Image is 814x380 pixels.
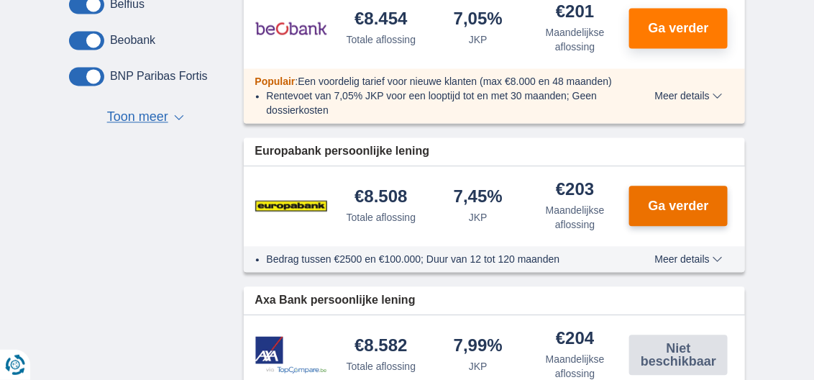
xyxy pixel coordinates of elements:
[110,70,208,83] label: BNP Paribas Fortis
[255,76,296,87] span: Populair
[244,74,636,89] div: :
[107,108,168,127] span: Toon meer
[255,188,327,224] img: product.pl.alt Europabank
[644,253,733,265] button: Meer details
[355,337,407,356] div: €8.582
[347,32,416,47] div: Totale aflossing
[649,199,709,212] span: Ga verder
[103,107,188,127] button: Toon meer ▼
[629,335,728,375] button: Niet beschikbaar
[556,330,594,349] div: €204
[454,337,503,356] div: 7,99%
[655,91,723,101] span: Meer details
[634,342,723,368] span: Niet beschikbaar
[454,10,503,30] div: 7,05%
[629,186,728,226] button: Ga verder
[267,252,624,266] li: Bedrag tussen €2500 en €100.000; Duur van 12 tot 120 maanden
[655,254,723,264] span: Meer details
[454,188,503,207] div: 7,45%
[110,34,155,47] label: Beobank
[532,203,618,232] div: Maandelijkse aflossing
[255,336,327,374] img: product.pl.alt Axa Bank
[469,210,488,225] div: JKP
[355,188,407,207] div: €8.508
[298,76,612,87] span: Een voordelig tarief voor nieuwe klanten (max €8.000 en 48 maanden)
[556,181,594,200] div: €203
[649,22,709,35] span: Ga verder
[556,3,594,22] div: €201
[469,359,488,374] div: JKP
[644,90,733,101] button: Meer details
[347,210,416,225] div: Totale aflossing
[355,10,407,30] div: €8.454
[267,89,624,117] li: Rentevoet van 7,05% JKP voor een looptijd tot en met 30 maanden; Geen dossierkosten
[347,359,416,374] div: Totale aflossing
[469,32,488,47] div: JKP
[255,292,416,309] span: Axa Bank persoonlijke lening
[532,25,618,54] div: Maandelijkse aflossing
[174,114,184,120] span: ▼
[255,10,327,46] img: product.pl.alt Beobank
[629,8,728,48] button: Ga verder
[255,143,430,160] span: Europabank persoonlijke lening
